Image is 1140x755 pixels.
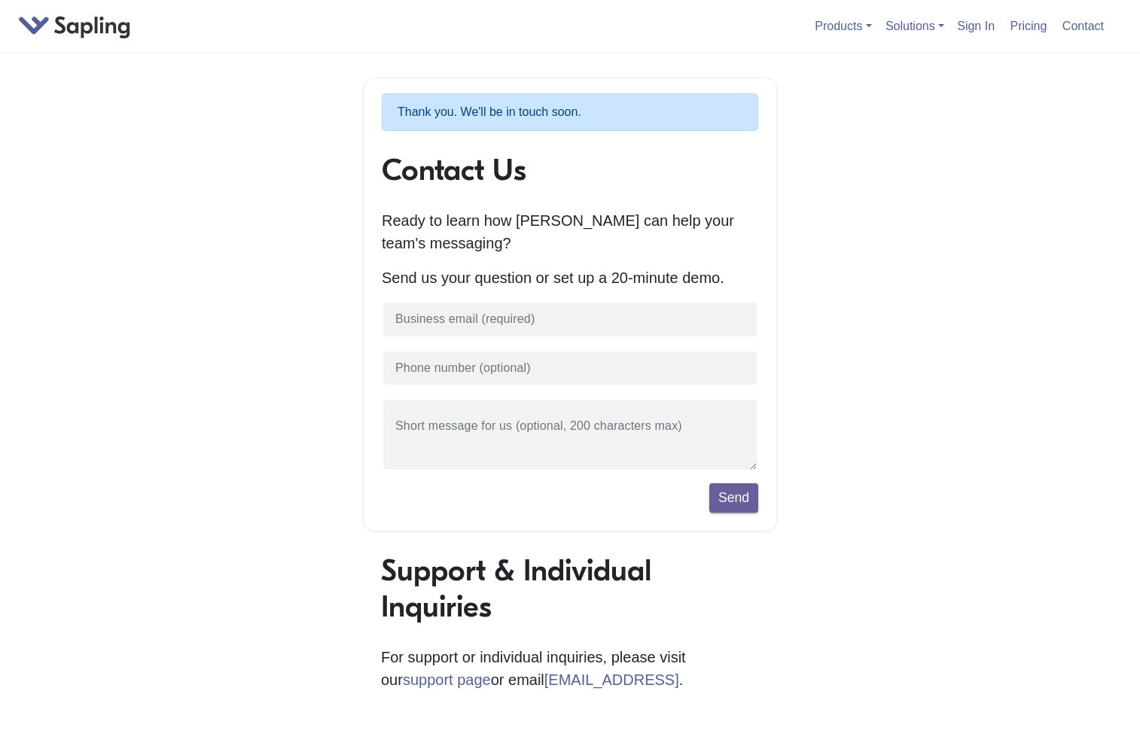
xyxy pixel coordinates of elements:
p: For support or individual inquiries, please visit our or email . [381,646,759,691]
p: Send us your question or set up a 20-minute demo. [382,266,758,289]
a: Contact [1056,14,1110,38]
h1: Contact Us [382,152,758,188]
button: Send [709,483,758,512]
a: support page [403,671,491,688]
a: Products [815,20,871,32]
p: Ready to learn how [PERSON_NAME] can help your team's messaging? [382,209,758,254]
a: Sign In [951,14,1001,38]
a: Pricing [1004,14,1053,38]
input: Phone number (optional) [382,350,758,387]
input: Business email (required) [382,301,758,338]
p: Thank you. We'll be in touch soon. [382,93,758,131]
a: Solutions [885,20,944,32]
a: [EMAIL_ADDRESS] [544,671,679,688]
h1: Support & Individual Inquiries [381,553,759,625]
